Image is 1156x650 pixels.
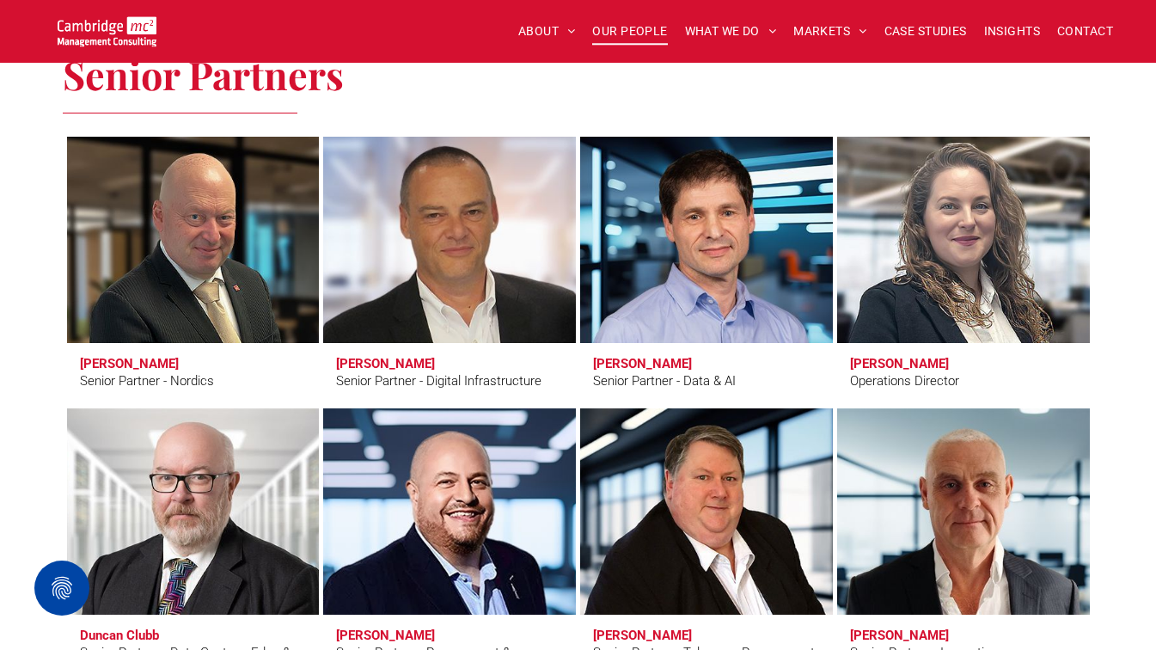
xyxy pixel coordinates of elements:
h3: [PERSON_NAME] [593,356,692,371]
a: MARKETS [785,18,875,45]
h3: [PERSON_NAME] [336,356,435,371]
h3: Duncan Clubb [80,628,159,643]
h3: [PERSON_NAME] [336,628,435,643]
h3: [PERSON_NAME] [80,356,179,371]
a: Simon Brueckheimer [580,137,833,343]
a: Andy Everest [323,408,576,615]
a: Your Business Transformed | Cambridge Management Consulting [58,19,156,37]
h3: [PERSON_NAME] [593,628,692,643]
a: Erling Aronsveen [67,137,320,343]
a: INSIGHTS [976,18,1049,45]
a: WHAT WE DO [676,18,786,45]
a: CONTACT [1049,18,1122,45]
span: Senior Partners [63,48,344,100]
a: ABOUT [510,18,584,45]
h3: [PERSON_NAME] [850,356,949,371]
a: Eric Green [580,408,833,615]
a: CASE STUDIES [876,18,976,45]
a: Duncan Clubb [67,408,320,615]
a: Andy Bax [315,131,583,349]
div: Senior Partner - Nordics [80,371,214,391]
div: Senior Partner - Digital Infrastructure [336,371,541,391]
img: Go to Homepage [58,16,156,47]
a: Matt Lawson [837,408,1090,615]
a: Serena Catapano [837,137,1090,343]
div: Senior Partner - Data & AI [593,371,736,391]
div: Operations Director [850,371,959,391]
h3: [PERSON_NAME] [850,628,949,643]
a: OUR PEOPLE [584,18,676,45]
